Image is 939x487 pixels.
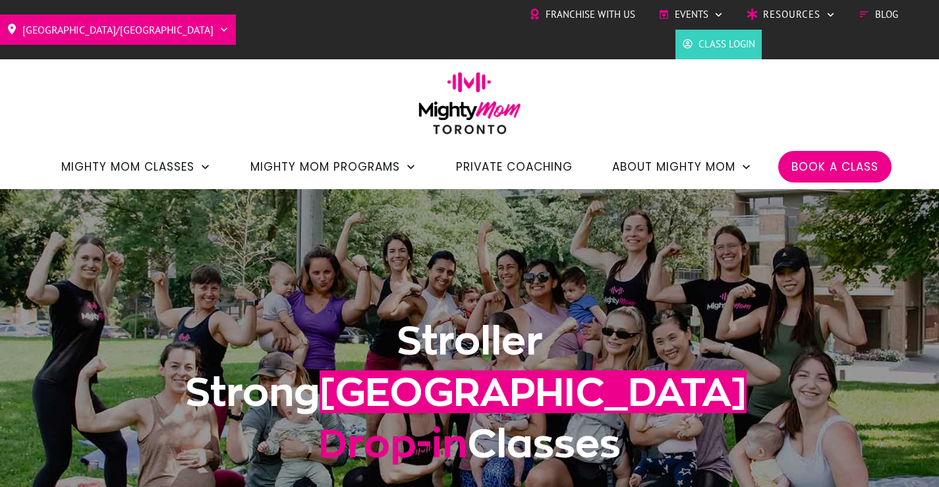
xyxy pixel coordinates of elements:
[791,156,878,178] a: Book a Class
[61,156,211,178] a: Mighty Mom Classes
[22,19,213,40] span: [GEOGRAPHIC_DATA]/[GEOGRAPHIC_DATA]
[7,19,229,40] a: [GEOGRAPHIC_DATA]/[GEOGRAPHIC_DATA]
[682,34,755,54] a: Class Login
[698,34,755,54] span: Class Login
[875,5,898,24] span: Blog
[859,5,898,24] a: Blog
[250,156,400,178] span: Mighty Mom Programs
[412,72,528,144] img: mightymom-logo-toronto
[747,5,836,24] a: Resources
[318,422,467,465] span: Drop-in
[763,5,820,24] span: Resources
[61,156,194,178] span: Mighty Mom Classes
[612,156,735,178] span: About Mighty Mom
[529,5,635,24] a: Franchise with Us
[320,370,747,413] span: [GEOGRAPHIC_DATA]
[250,156,416,178] a: Mighty Mom Programs
[456,156,573,178] a: Private Coaching
[546,5,635,24] span: Franchise with Us
[612,156,752,178] a: About Mighty Mom
[675,5,708,24] span: Events
[115,315,825,485] h1: Stroller Strong Classes
[658,5,724,24] a: Events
